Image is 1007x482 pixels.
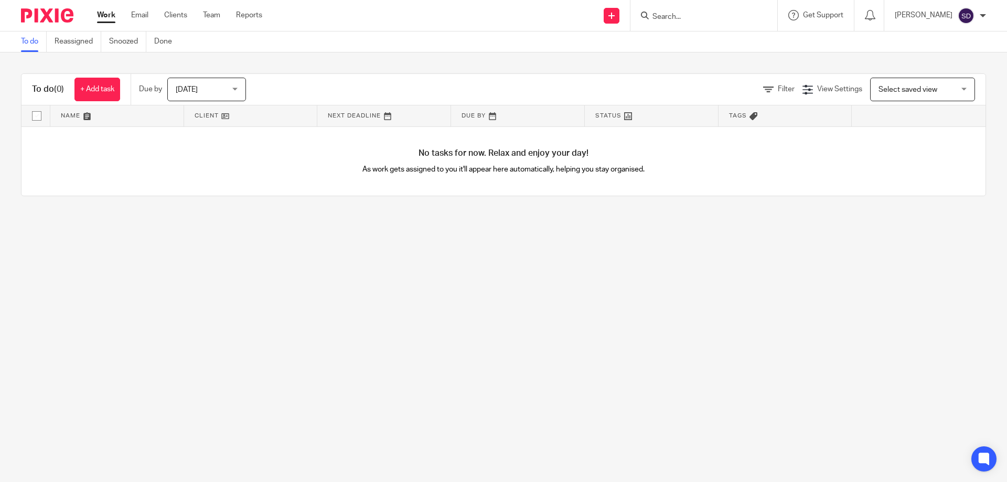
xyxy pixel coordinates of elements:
[778,85,795,93] span: Filter
[176,86,198,93] span: [DATE]
[32,84,64,95] h1: To do
[879,86,937,93] span: Select saved view
[817,85,862,93] span: View Settings
[895,10,952,20] p: [PERSON_NAME]
[729,113,747,119] span: Tags
[97,10,115,20] a: Work
[236,10,262,20] a: Reports
[21,8,73,23] img: Pixie
[74,78,120,101] a: + Add task
[203,10,220,20] a: Team
[131,10,148,20] a: Email
[958,7,974,24] img: svg%3E
[55,31,101,52] a: Reassigned
[21,31,47,52] a: To do
[263,164,745,175] p: As work gets assigned to you it'll appear here automatically, helping you stay organised.
[54,85,64,93] span: (0)
[803,12,843,19] span: Get Support
[22,148,985,159] h4: No tasks for now. Relax and enjoy your day!
[154,31,180,52] a: Done
[139,84,162,94] p: Due by
[651,13,746,22] input: Search
[109,31,146,52] a: Snoozed
[164,10,187,20] a: Clients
